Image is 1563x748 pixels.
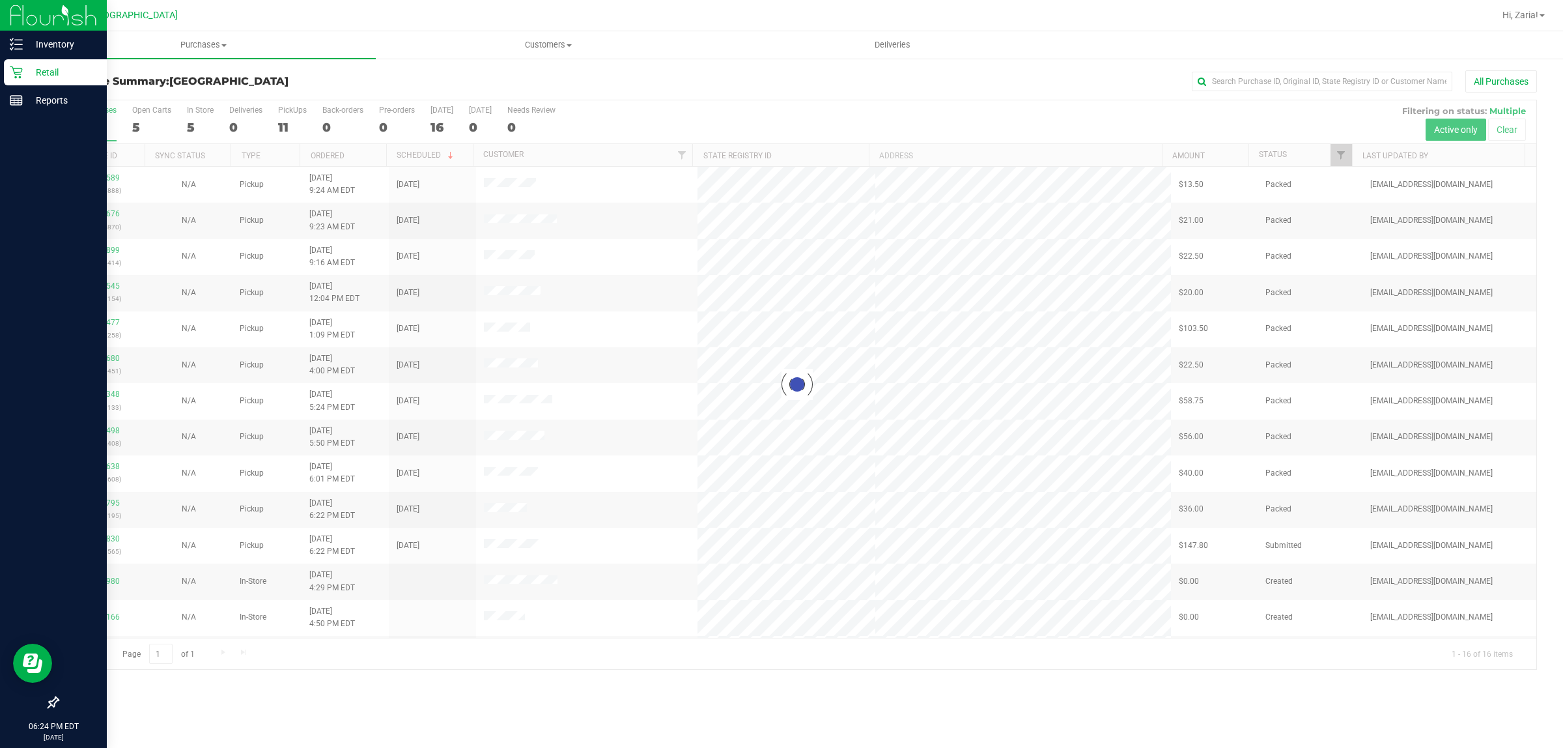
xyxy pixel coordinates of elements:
span: Customers [376,39,720,51]
p: Retail [23,65,101,80]
iframe: Resource center [13,644,52,683]
h3: Purchase Summary: [57,76,550,87]
a: Purchases [31,31,376,59]
p: Inventory [23,36,101,52]
p: 06:24 PM EDT [6,721,101,732]
button: All Purchases [1465,70,1537,93]
p: [DATE] [6,732,101,742]
span: Purchases [31,39,376,51]
span: [GEOGRAPHIC_DATA] [89,10,178,21]
inline-svg: Retail [10,66,23,79]
inline-svg: Inventory [10,38,23,51]
inline-svg: Reports [10,94,23,107]
a: Customers [376,31,720,59]
p: Reports [23,93,101,108]
input: Search Purchase ID, Original ID, State Registry ID or Customer Name... [1192,72,1452,91]
span: [GEOGRAPHIC_DATA] [169,75,289,87]
span: Deliveries [857,39,928,51]
a: Deliveries [720,31,1065,59]
span: Hi, Zaria! [1502,10,1538,20]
